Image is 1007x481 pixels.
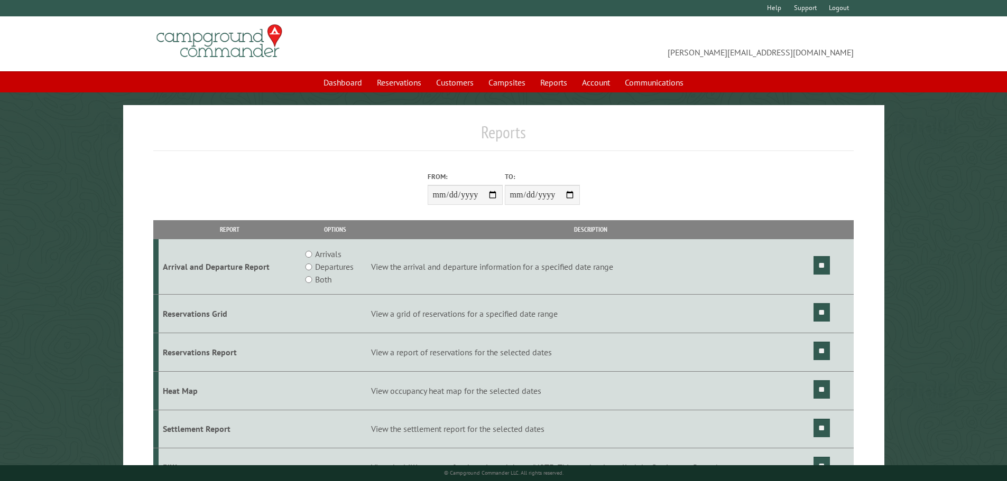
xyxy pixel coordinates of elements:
[300,220,369,239] th: Options
[153,21,285,62] img: Campground Commander
[444,469,563,476] small: © Campground Commander LLC. All rights reserved.
[159,239,301,295] td: Arrival and Departure Report
[159,220,301,239] th: Report
[430,72,480,92] a: Customers
[315,273,331,286] label: Both
[369,333,812,371] td: View a report of reservations for the selected dates
[159,333,301,371] td: Reservations Report
[369,371,812,410] td: View occupancy heat map for the selected dates
[369,220,812,239] th: Description
[153,122,854,151] h1: Reports
[369,295,812,333] td: View a grid of reservations for a specified date range
[159,295,301,333] td: Reservations Grid
[315,260,354,273] label: Departures
[505,172,580,182] label: To:
[504,29,854,59] span: [PERSON_NAME][EMAIL_ADDRESS][DOMAIN_NAME]
[428,172,503,182] label: From:
[482,72,532,92] a: Campsites
[369,410,812,448] td: View the settlement report for the selected dates
[315,248,341,260] label: Arrivals
[317,72,368,92] a: Dashboard
[159,410,301,448] td: Settlement Report
[618,72,690,92] a: Communications
[371,72,428,92] a: Reservations
[369,239,812,295] td: View the arrival and departure information for a specified date range
[534,72,574,92] a: Reports
[576,72,616,92] a: Account
[159,371,301,410] td: Heat Map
